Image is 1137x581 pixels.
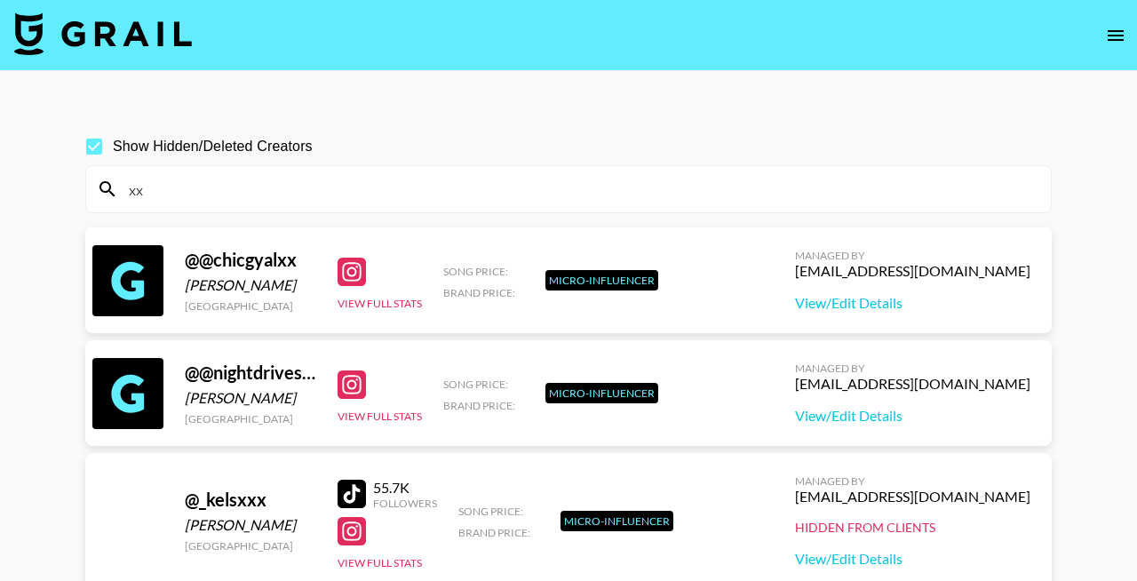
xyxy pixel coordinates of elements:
[338,556,422,569] button: View Full Stats
[795,262,1030,280] div: [EMAIL_ADDRESS][DOMAIN_NAME]
[795,294,1030,312] a: View/Edit Details
[373,479,437,497] div: 55.7K
[545,383,658,403] div: Micro-Influencer
[338,410,422,423] button: View Full Stats
[458,505,523,518] span: Song Price:
[795,362,1030,375] div: Managed By
[561,511,673,531] div: Micro-Influencer
[545,270,658,290] div: Micro-Influencer
[185,389,316,407] div: [PERSON_NAME]
[185,362,316,384] div: @ @nightdrivesplaylist/@summerhousedaily/@musicxxworld
[795,488,1030,505] div: [EMAIL_ADDRESS][DOMAIN_NAME]
[338,297,422,310] button: View Full Stats
[118,175,1040,203] input: Search by User Name
[185,489,316,511] div: @ _kelsxxx
[458,526,530,539] span: Brand Price:
[185,276,316,294] div: [PERSON_NAME]
[795,550,1030,568] a: View/Edit Details
[185,412,316,426] div: [GEOGRAPHIC_DATA]
[795,375,1030,393] div: [EMAIL_ADDRESS][DOMAIN_NAME]
[185,299,316,313] div: [GEOGRAPHIC_DATA]
[185,516,316,534] div: [PERSON_NAME]
[1098,18,1133,53] button: open drawer
[185,249,316,271] div: @ @chicgyalxx
[443,286,515,299] span: Brand Price:
[443,399,515,412] span: Brand Price:
[113,136,313,157] span: Show Hidden/Deleted Creators
[795,407,1030,425] a: View/Edit Details
[795,249,1030,262] div: Managed By
[185,539,316,553] div: [GEOGRAPHIC_DATA]
[795,474,1030,488] div: Managed By
[443,378,508,391] span: Song Price:
[443,265,508,278] span: Song Price:
[373,497,437,510] div: Followers
[14,12,192,55] img: Grail Talent
[795,520,1030,536] div: Hidden from Clients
